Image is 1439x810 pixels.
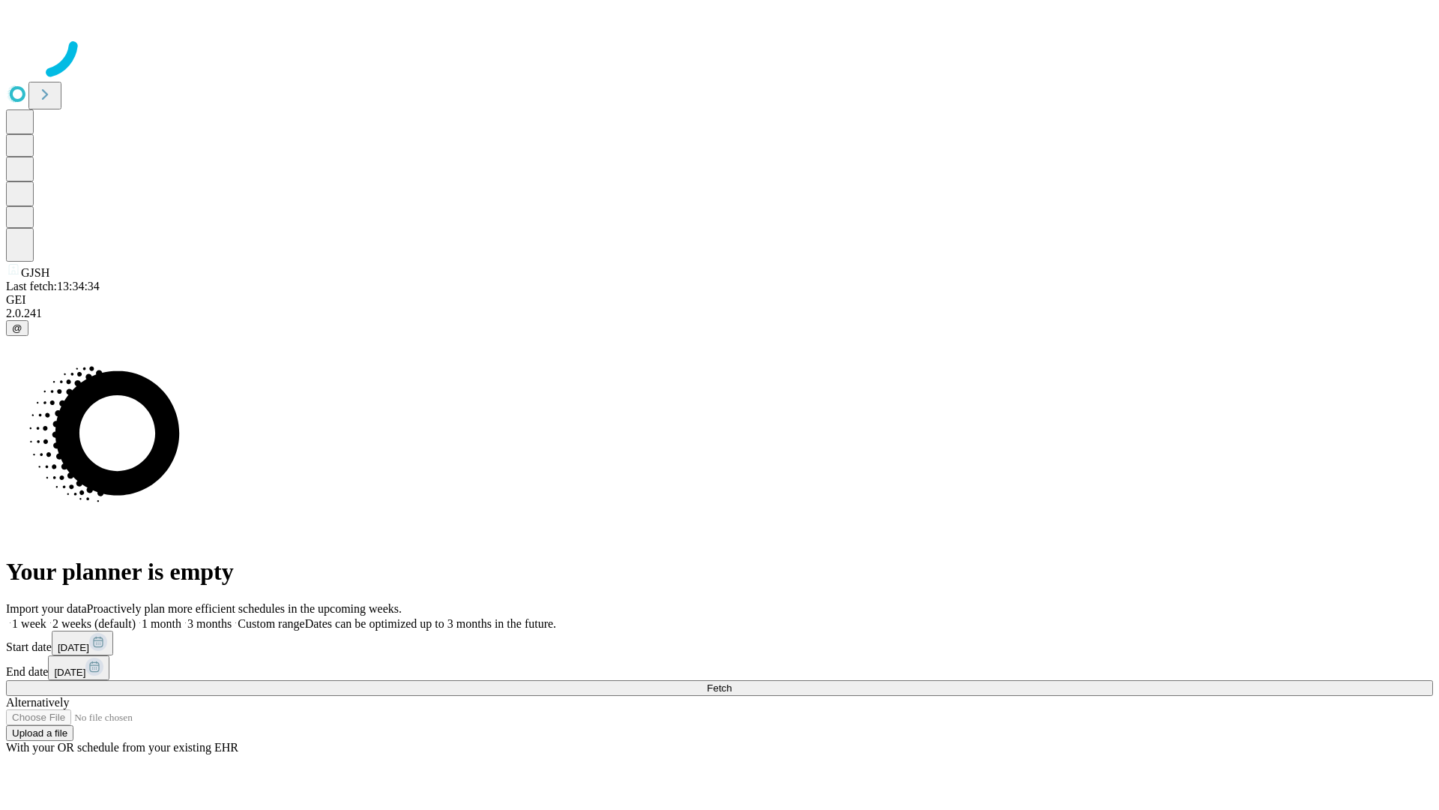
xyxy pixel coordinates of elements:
[6,655,1433,680] div: End date
[12,322,22,334] span: @
[238,617,304,630] span: Custom range
[6,307,1433,320] div: 2.0.241
[6,680,1433,696] button: Fetch
[6,293,1433,307] div: GEI
[52,631,113,655] button: [DATE]
[6,280,100,292] span: Last fetch: 13:34:34
[142,617,181,630] span: 1 month
[58,642,89,653] span: [DATE]
[54,667,85,678] span: [DATE]
[6,696,69,709] span: Alternatively
[87,602,402,615] span: Proactively plan more efficient schedules in the upcoming weeks.
[21,266,49,279] span: GJSH
[6,602,87,615] span: Import your data
[6,320,28,336] button: @
[305,617,556,630] span: Dates can be optimized up to 3 months in the future.
[12,617,46,630] span: 1 week
[48,655,109,680] button: [DATE]
[6,725,73,741] button: Upload a file
[6,558,1433,586] h1: Your planner is empty
[707,682,731,694] span: Fetch
[6,631,1433,655] div: Start date
[6,741,238,754] span: With your OR schedule from your existing EHR
[187,617,232,630] span: 3 months
[52,617,136,630] span: 2 weeks (default)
